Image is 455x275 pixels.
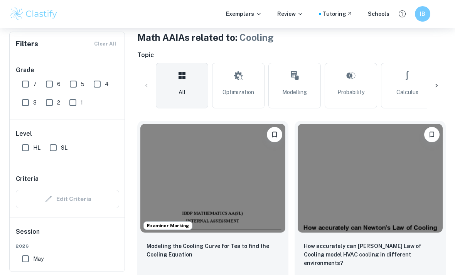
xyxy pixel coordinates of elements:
span: 2 [57,98,60,107]
h6: Session [16,227,119,243]
img: Math AA IA example thumbnail: Modeling the Cooling Curve for Tea to fi [140,124,285,233]
a: Tutoring [323,10,352,18]
h6: Filters [16,39,38,49]
span: SL [61,143,67,152]
span: 3 [33,98,37,107]
span: Calculus [396,88,418,96]
button: Help and Feedback [396,7,409,20]
span: Cooling [239,32,274,43]
div: Criteria filters are unavailable when searching by topic [16,190,119,208]
h6: Level [16,129,119,138]
h1: Math AA IAs related to: [137,30,446,44]
span: Probability [337,88,364,96]
span: Examiner Marking [144,222,192,229]
span: HL [33,143,40,152]
h6: IB [418,10,427,18]
span: 5 [81,80,84,88]
button: Bookmark [424,127,440,142]
p: Modeling the Cooling Curve for Tea to find the Cooling Equation [147,242,279,259]
span: 1 [81,98,83,107]
p: Exemplars [226,10,262,18]
span: May [33,255,44,263]
span: 2026 [16,243,119,250]
a: Schools [368,10,389,18]
img: Clastify logo [9,6,58,22]
span: 6 [57,80,61,88]
button: IB [415,6,430,22]
p: Review [277,10,303,18]
span: Optimization [222,88,254,96]
img: Math AA IA example thumbnail: How accurately can Newton’s Law of Cooli [298,124,443,233]
span: 7 [33,80,37,88]
p: How accurately can Newton’s Law of Cooling model HVAC cooling in different environments? [304,242,436,267]
span: All [179,88,185,96]
button: Bookmark [267,127,282,142]
h6: Criteria [16,174,39,184]
h6: Grade [16,66,119,75]
h6: Topic [137,51,446,60]
span: 4 [105,80,109,88]
span: Modelling [282,88,307,96]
